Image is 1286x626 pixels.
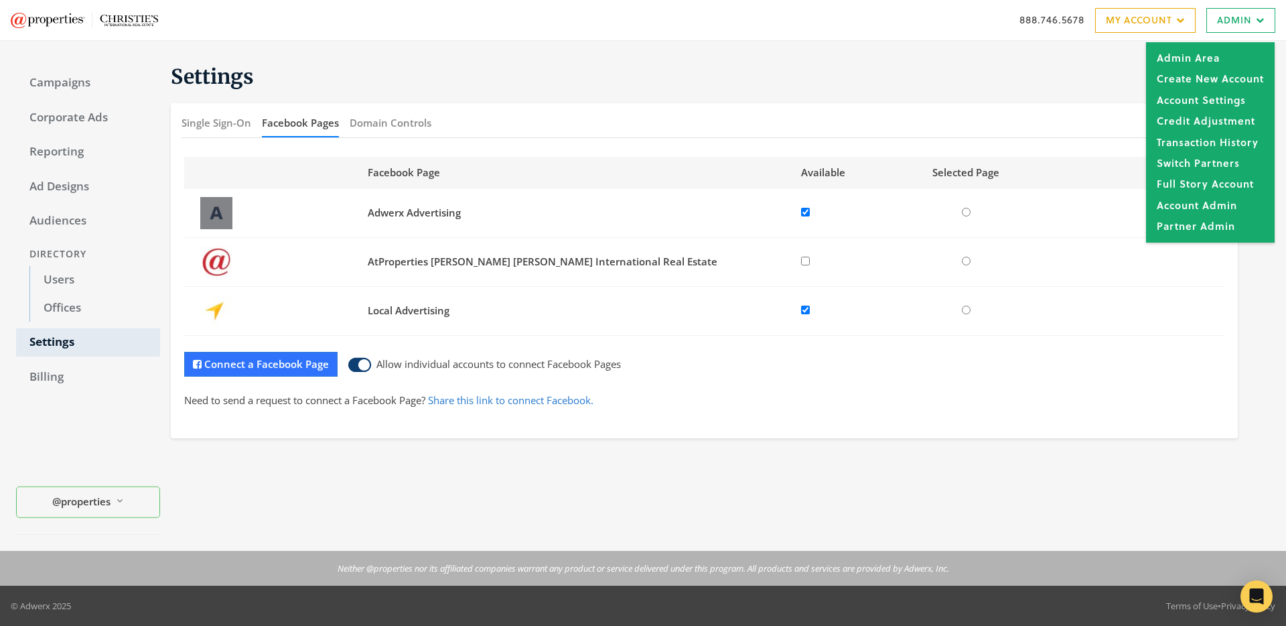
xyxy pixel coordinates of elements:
a: Share this link to connect Facebook. [428,393,593,407]
a: Admin Area [1151,48,1269,68]
p: © Adwerx 2025 [11,599,71,613]
img: Adwerx [11,13,158,28]
a: Terms of Use [1166,600,1218,612]
a: My Account [1095,8,1196,33]
button: @properties [16,487,160,518]
span: Settings [171,64,254,89]
img: Adwerx Advertising [192,197,240,229]
a: Credit Adjustment [1151,111,1269,131]
th: Available [793,157,879,188]
a: Transaction History [1151,131,1269,152]
span: Allow individual accounts to connect Facebook Pages [371,355,621,375]
div: Directory [16,242,160,267]
img: AtProperties Lonestar Christie's International Real Estate [192,246,240,278]
a: Full Story Account [1151,174,1269,194]
button: Facebook Pages [262,109,339,137]
div: Need to send a request to connect a Facebook Page? [184,377,1224,424]
a: Billing [16,363,160,391]
span: Local Advertising [368,304,449,317]
span: AtProperties [PERSON_NAME] [PERSON_NAME] International Real Estate [368,255,717,268]
a: Campaigns [16,69,160,97]
a: 888.746.5678 [1019,13,1084,27]
button: Single Sign-On [182,109,251,137]
span: Adwerx Advertising [368,206,461,219]
a: Privacy Policy [1221,600,1275,612]
p: Neither @properties nor its affiliated companies warrant any product or service delivered under t... [338,562,949,575]
a: Corporate Ads [16,104,160,132]
a: Account Settings [1151,89,1269,110]
a: Settings [16,328,160,357]
a: Switch Partners [1151,152,1269,173]
th: Facebook Page [360,157,793,188]
a: Create New Account [1151,68,1269,89]
i: Enabled [348,355,371,375]
div: Open Intercom Messenger [1240,580,1273,613]
th: Selected Page [879,157,1053,188]
img: Local Advertising [192,295,240,327]
a: Ad Designs [16,173,160,201]
button: Domain Controls [350,109,431,137]
a: Admin [1206,8,1275,33]
div: • [1166,599,1275,613]
button: Connect a Facebook Page [184,352,338,377]
a: Users [29,266,160,294]
a: Account Admin [1151,194,1269,215]
a: Partner Admin [1151,216,1269,237]
a: Reporting [16,138,160,166]
a: Audiences [16,207,160,235]
a: Offices [29,294,160,322]
span: @properties [52,493,111,509]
